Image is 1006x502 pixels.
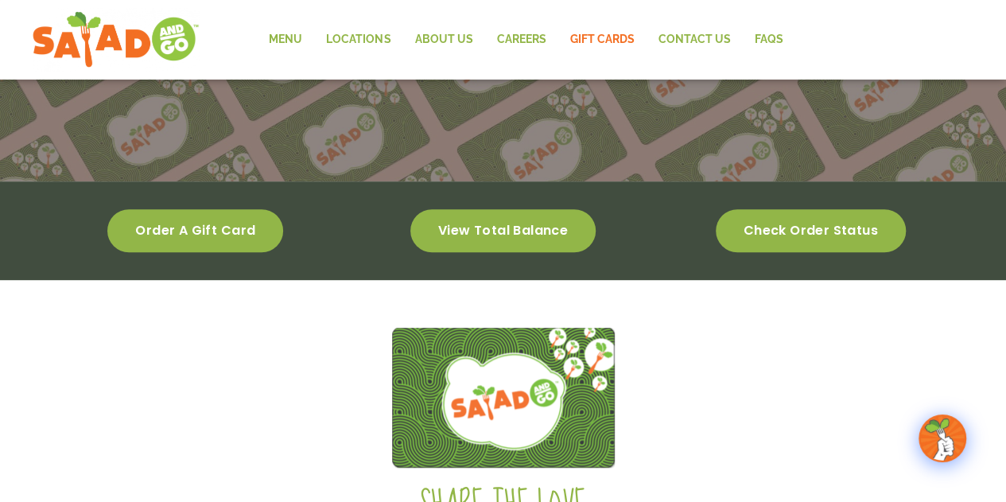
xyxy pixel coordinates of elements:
[920,416,965,461] img: wpChatIcon
[646,21,742,58] a: Contact Us
[257,21,794,58] nav: Menu
[716,209,906,252] a: Check order status
[410,209,596,252] a: View total balance
[484,21,557,58] a: Careers
[742,21,794,58] a: FAQs
[257,21,314,58] a: Menu
[744,225,878,236] span: Check order status
[135,225,255,236] span: Order a gift card
[314,21,402,58] a: Locations
[107,209,283,252] a: Order a gift card
[557,21,646,58] a: GIFT CARDS
[438,225,568,236] span: View total balance
[402,21,484,58] a: About Us
[32,8,200,72] img: new-SAG-logo-768×292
